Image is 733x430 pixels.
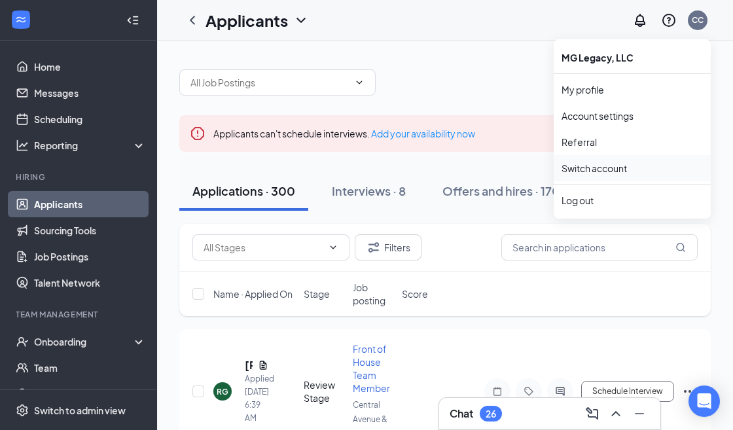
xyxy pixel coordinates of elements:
[371,128,475,139] a: Add your availability now
[353,281,394,307] span: Job posting
[692,14,704,26] div: CC
[402,287,428,300] span: Score
[304,287,330,300] span: Stage
[206,9,288,31] h1: Applicants
[688,385,720,417] div: Open Intercom Messenger
[332,183,406,199] div: Interviews · 8
[213,287,293,300] span: Name · Applied On
[304,378,345,404] div: Review Stage
[605,403,626,424] button: ChevronUp
[490,386,505,397] svg: Note
[562,162,627,174] a: Switch account
[629,403,650,424] button: Minimize
[675,242,686,253] svg: MagnifyingGlass
[562,135,703,149] a: Referral
[521,386,537,397] svg: Tag
[584,406,600,421] svg: ComposeMessage
[34,404,126,417] div: Switch to admin view
[34,335,135,348] div: Onboarding
[213,128,475,139] span: Applicants can't schedule interviews.
[16,171,143,183] div: Hiring
[16,139,29,152] svg: Analysis
[562,83,703,96] a: My profile
[442,183,560,199] div: Offers and hires · 170
[353,343,390,394] span: Front of House Team Member
[192,183,295,199] div: Applications · 300
[582,403,603,424] button: ComposeMessage
[608,406,624,421] svg: ChevronUp
[34,106,146,132] a: Scheduling
[16,309,143,320] div: Team Management
[501,234,698,260] input: Search in applications
[682,384,698,399] svg: Ellipses
[245,372,268,425] div: Applied [DATE] 6:39 AM
[554,45,711,71] div: MG Legacy, LLC
[258,360,268,370] svg: Document
[552,386,568,397] svg: ActiveChat
[562,109,703,122] a: Account settings
[217,386,228,397] div: RG
[34,217,146,243] a: Sourcing Tools
[354,77,365,88] svg: ChevronDown
[126,14,139,27] svg: Collapse
[34,243,146,270] a: Job Postings
[581,381,674,402] button: Schedule Interview
[34,54,146,80] a: Home
[632,12,648,28] svg: Notifications
[632,406,647,421] svg: Minimize
[661,12,677,28] svg: QuestionInfo
[16,335,29,348] svg: UserCheck
[328,242,338,253] svg: ChevronDown
[16,404,29,417] svg: Settings
[34,139,147,152] div: Reporting
[293,12,309,28] svg: ChevronDown
[245,358,253,372] h5: [PERSON_NAME]
[204,240,323,255] input: All Stages
[14,13,27,26] svg: WorkstreamLogo
[34,191,146,217] a: Applicants
[34,80,146,106] a: Messages
[366,240,382,255] svg: Filter
[34,381,146,407] a: Documents
[185,12,200,28] svg: ChevronLeft
[190,126,206,141] svg: Error
[450,406,473,421] h3: Chat
[34,270,146,296] a: Talent Network
[355,234,421,260] button: Filter Filters
[190,75,349,90] input: All Job Postings
[486,408,496,420] div: 26
[34,355,146,381] a: Team
[562,194,703,207] div: Log out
